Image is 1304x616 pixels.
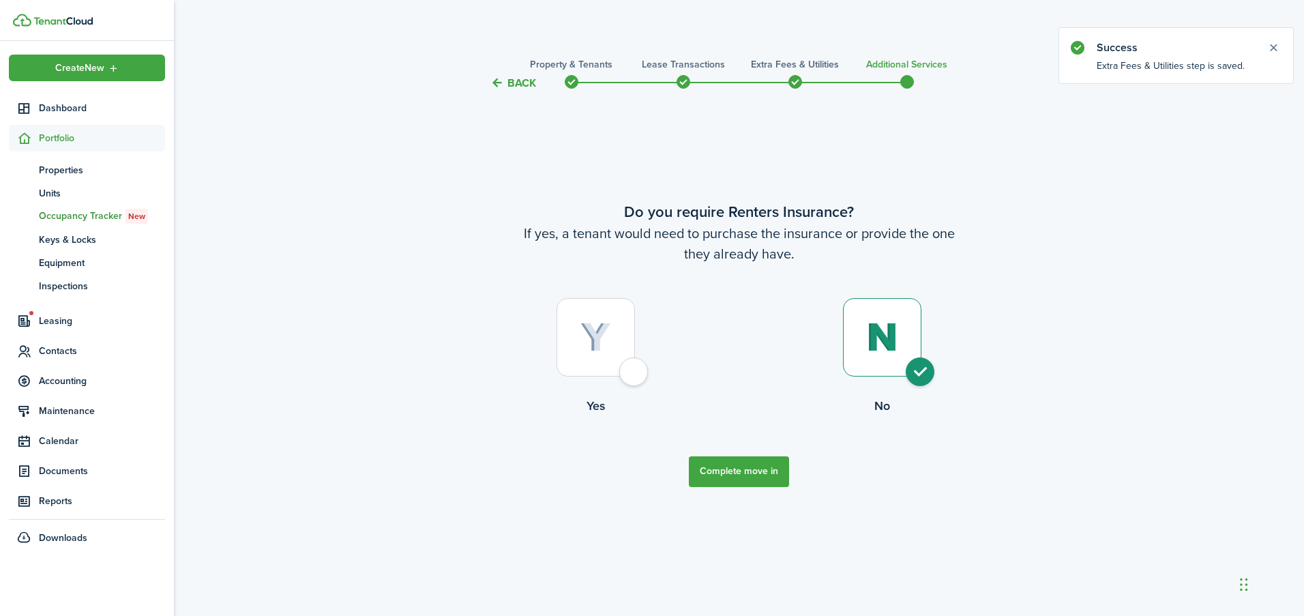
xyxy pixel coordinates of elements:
h3: Extra fees & Utilities [751,57,839,72]
a: Equipment [9,251,165,274]
button: Open menu [9,55,165,81]
span: Equipment [39,256,165,270]
h3: Property & Tenants [530,57,612,72]
h3: Lease Transactions [642,57,725,72]
span: Accounting [39,374,165,388]
a: Reports [9,488,165,514]
span: Reports [39,494,165,508]
control-radio-card-title: Yes [453,397,739,415]
h3: Additional Services [866,57,947,72]
wizard-step-header-title: Do you require Renters Insurance? [453,201,1026,223]
span: Properties [39,163,165,177]
button: Complete move in [689,456,789,487]
a: Occupancy TrackerNew [9,205,165,228]
a: Inspections [9,274,165,297]
a: Units [9,181,165,205]
img: TenantCloud [13,14,31,27]
notify-body: Extra Fees & Utilities step is saved. [1059,59,1293,83]
span: Dashboard [39,101,165,115]
a: Properties [9,158,165,181]
a: Keys & Locks [9,228,165,251]
control-radio-card-title: No [739,397,1026,415]
span: Maintenance [39,404,165,418]
button: Back [490,76,536,90]
img: No (selected) [866,323,898,352]
notify-title: Success [1097,40,1254,56]
span: Occupancy Tracker [39,209,165,224]
a: Dashboard [9,95,165,121]
span: Leasing [39,314,165,328]
span: Downloads [39,531,87,545]
span: Contacts [39,344,165,358]
div: Drag [1240,564,1248,605]
span: Units [39,186,165,201]
span: Inspections [39,279,165,293]
button: Close notify [1264,38,1283,57]
span: Keys & Locks [39,233,165,247]
span: Documents [39,464,165,478]
img: Yes [580,323,611,353]
span: New [128,210,145,222]
span: Calendar [39,434,165,448]
img: TenantCloud [33,17,93,25]
span: Portfolio [39,131,165,145]
wizard-step-header-description: If yes, a tenant would need to purchase the insurance or provide the one they already have. [453,223,1026,264]
span: Create New [55,63,104,73]
iframe: Chat Widget [1236,551,1304,616]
